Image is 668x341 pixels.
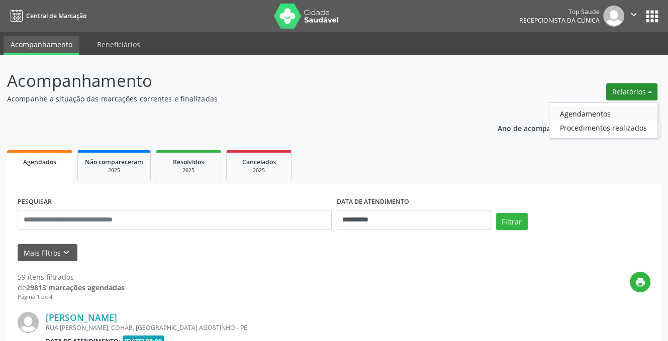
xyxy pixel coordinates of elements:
[4,36,79,55] a: Acompanhamento
[85,167,143,174] div: 2025
[18,194,52,210] label: PESQUISAR
[7,68,465,93] p: Acompanhamento
[519,8,600,16] div: Top Saude
[85,158,143,166] span: Não compareceram
[90,36,147,53] a: Beneficiários
[18,282,125,293] div: de
[26,12,86,20] span: Central de Marcação
[18,293,125,301] div: Página 1 de 4
[606,83,657,100] button: Relatórios
[630,272,650,292] button: print
[549,106,657,121] a: Agendamentos
[26,283,125,292] strong: 29813 marcações agendadas
[18,244,77,262] button: Mais filtroskeyboard_arrow_down
[61,247,72,258] i: keyboard_arrow_down
[46,312,117,323] a: [PERSON_NAME]
[242,158,276,166] span: Cancelados
[624,6,643,27] button: 
[519,16,600,25] span: Recepcionista da clínica
[603,6,624,27] img: img
[643,8,661,25] button: apps
[18,272,125,282] div: 59 itens filtrados
[173,158,204,166] span: Resolvidos
[635,277,646,288] i: print
[163,167,214,174] div: 2025
[234,167,284,174] div: 2025
[337,194,409,210] label: DATA DE ATENDIMENTO
[549,121,657,135] a: Procedimentos realizados
[23,158,56,166] span: Agendados
[496,213,528,230] button: Filtrar
[628,9,639,20] i: 
[7,8,86,24] a: Central de Marcação
[46,323,500,332] div: RUA [PERSON_NAME], COHAB, [GEOGRAPHIC_DATA] AGOSTINHO - PE
[549,102,658,139] ul: Relatórios
[498,122,587,134] p: Ano de acompanhamento
[7,93,465,104] p: Acompanhe a situação das marcações correntes e finalizadas
[18,312,39,333] img: img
